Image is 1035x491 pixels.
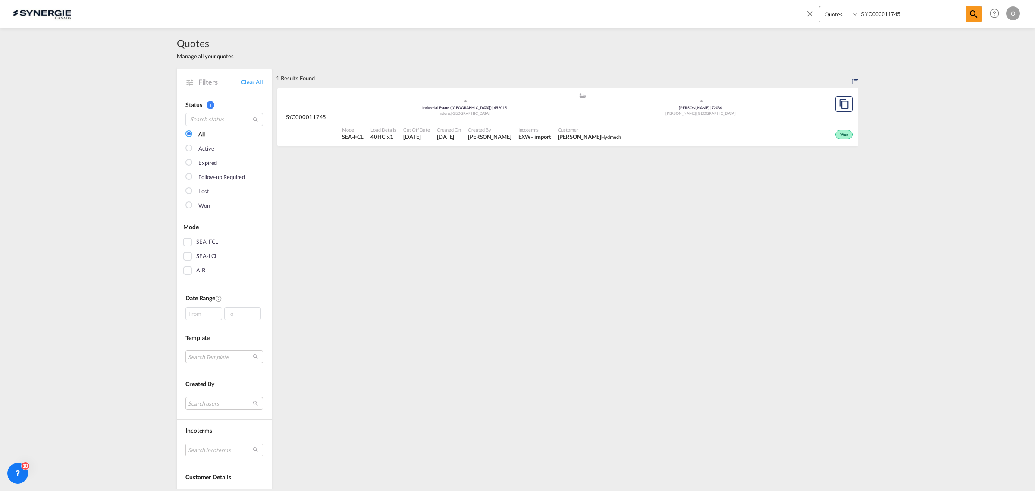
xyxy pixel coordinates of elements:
[403,133,430,141] span: 27 May 2025
[468,126,511,133] span: Created By
[558,133,621,141] span: Jodee Grant Hydmech
[198,159,217,167] div: Expired
[277,88,858,147] div: SYC000011745 assets/icons/custom/ship-fill.svgassets/icons/custom/roll-o-plane.svgOrigin IndiaDes...
[286,113,326,121] span: SYC000011745
[198,77,241,87] span: Filters
[13,4,71,23] img: 1f56c880d42311ef80fc7dca854c8e59.png
[185,427,212,434] span: Incoterms
[276,69,315,88] div: 1 Results Found
[437,126,461,133] span: Created On
[696,111,735,116] span: [GEOGRAPHIC_DATA]
[183,252,265,261] md-checkbox: SEA-LCL
[241,78,263,86] a: Clear All
[558,126,621,133] span: Customer
[679,105,712,110] span: [PERSON_NAME]
[987,6,1006,22] div: Help
[518,133,531,141] div: EXW
[835,130,853,139] div: Won
[531,133,551,141] div: - import
[665,111,697,116] span: [PERSON_NAME]
[198,201,210,210] div: Won
[468,133,511,141] span: Rosa Ho
[852,69,858,88] div: Sort by: Created On
[198,173,245,182] div: Follow-up Required
[185,380,214,387] span: Created By
[840,132,850,138] span: Won
[696,111,696,116] span: ,
[710,105,712,110] span: |
[839,99,849,109] md-icon: assets/icons/custom/copyQuote.svg
[185,307,263,320] span: From To
[198,130,205,139] div: All
[1006,6,1020,20] div: O
[177,36,234,50] span: Quotes
[196,266,205,275] div: AIR
[422,105,494,110] span: Industrial Estate ([GEOGRAPHIC_DATA])
[215,295,222,302] md-icon: Created On
[518,126,551,133] span: Incoterms
[805,6,819,27] span: icon-close
[987,6,1002,21] span: Help
[403,126,430,133] span: Cut Off Date
[196,252,218,261] div: SEA-LCL
[185,473,231,481] span: Customer Details
[177,52,234,60] span: Manage all your quotes
[492,105,494,110] span: |
[518,133,551,141] div: EXW import
[185,334,210,341] span: Template
[439,111,451,116] span: Indore
[207,101,214,109] span: 1
[185,307,222,320] div: From
[198,145,214,153] div: Active
[451,111,490,116] span: [GEOGRAPHIC_DATA]
[601,134,621,140] span: Hydmech
[969,9,979,19] md-icon: icon-magnify
[185,101,202,108] span: Status
[183,223,199,230] span: Mode
[494,105,506,110] span: 452015
[370,133,396,141] span: 40HC x 1
[185,101,263,109] div: Status 1
[437,133,461,141] span: 27 May 2025
[712,105,722,110] span: 72034
[185,113,263,126] input: Search status
[342,133,364,141] span: SEA-FCL
[370,126,396,133] span: Load Details
[183,266,265,275] md-checkbox: AIR
[577,93,588,98] md-icon: assets/icons/custom/ship-fill.svg
[183,238,265,246] md-checkbox: SEA-FCL
[966,6,982,22] span: icon-magnify
[224,307,261,320] div: To
[252,116,259,123] md-icon: icon-magnify
[835,96,853,112] button: Copy Quote
[185,294,215,302] span: Date Range
[805,9,815,18] md-icon: icon-close
[342,126,364,133] span: Mode
[859,6,966,22] input: Enter Quotation Number
[450,111,451,116] span: ,
[196,238,218,246] div: SEA-FCL
[198,187,209,196] div: Lost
